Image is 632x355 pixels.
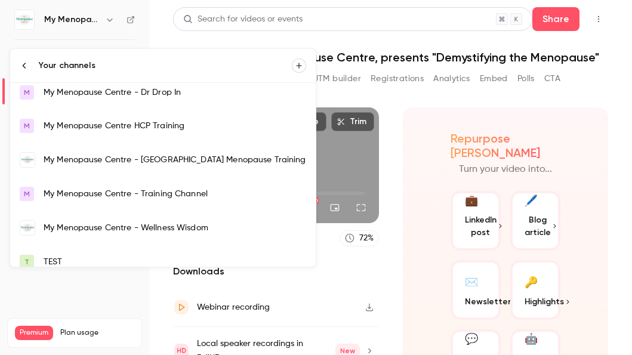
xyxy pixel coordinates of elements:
div: TEST [44,256,306,268]
div: Your channels [39,60,292,72]
div: My Menopause Centre HCP Training [44,120,306,132]
span: M [24,87,30,98]
div: My Menopause Centre - [GEOGRAPHIC_DATA] Menopause Training [44,154,306,166]
img: My Menopause Centre - Wellness Wisdom [20,221,35,235]
img: My Menopause Centre - Indonesia Menopause Training [20,153,35,167]
div: My Menopause Centre - Training Channel [44,188,306,200]
span: M [24,121,30,131]
span: M [24,189,30,199]
div: My Menopause Centre - Dr Drop In [44,87,306,98]
span: T [24,257,29,267]
div: My Menopause Centre - Wellness Wisdom [44,222,306,234]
